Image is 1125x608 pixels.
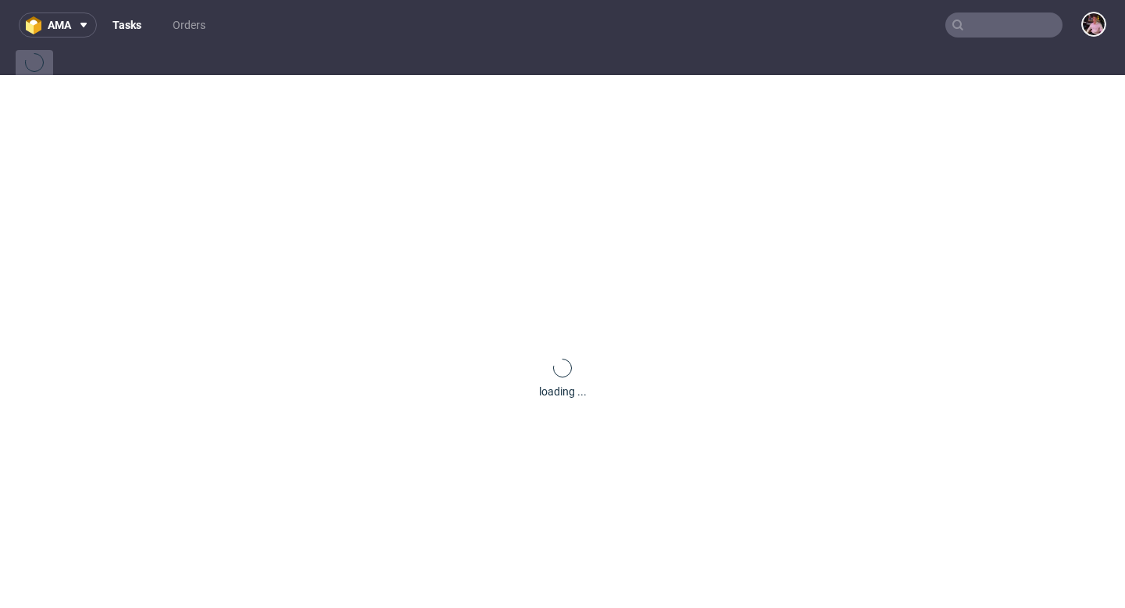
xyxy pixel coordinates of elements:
button: ama [19,13,97,38]
img: logo [26,16,48,34]
img: Aleks Ziemkowski [1083,13,1105,35]
a: Orders [163,13,215,38]
span: ama [48,20,71,30]
div: loading ... [539,384,587,399]
a: Tasks [103,13,151,38]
